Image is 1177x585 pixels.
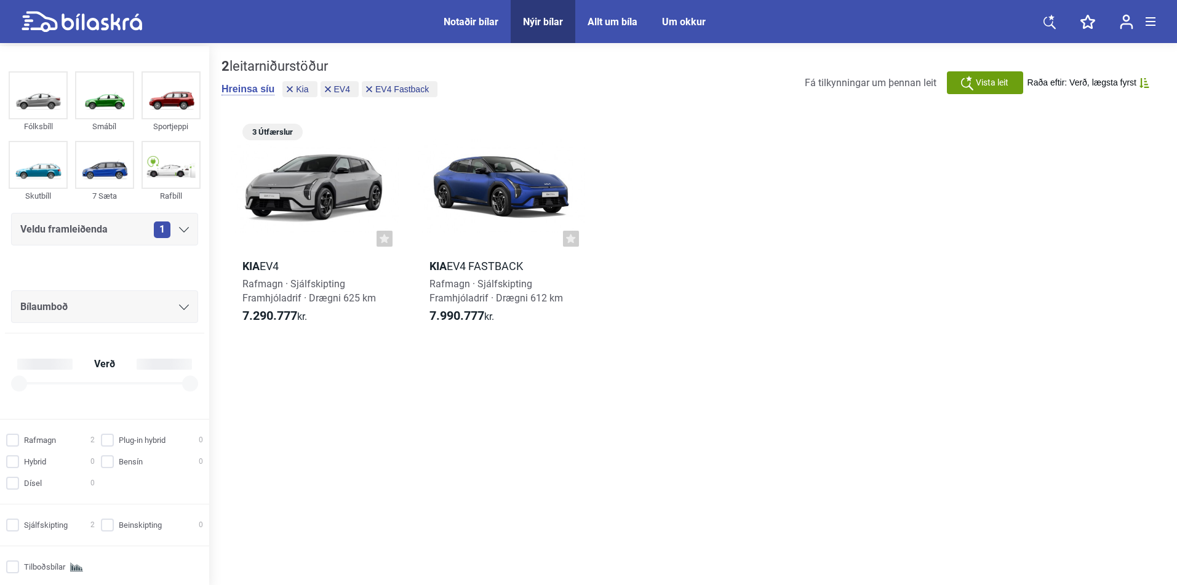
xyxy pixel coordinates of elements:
div: Skutbíll [9,189,68,203]
a: Allt um bíla [588,16,637,28]
span: Dísel [24,477,42,490]
span: EV4 [334,85,350,94]
button: Kia [282,81,317,97]
span: Veldu framleiðenda [20,221,108,238]
span: Rafmagn [24,434,56,447]
b: 2 [221,58,229,74]
span: Raða eftir: Verð, lægsta fyrst [1027,78,1136,88]
span: kr. [242,309,307,324]
a: 3 ÚtfærslurKiaEV4Rafmagn · SjálfskiptingFramhjóladrif · Drægni 625 km7.290.777kr. [231,119,399,335]
span: Kia [296,85,308,94]
b: Kia [429,260,447,273]
h2: EV4 Fastback [418,259,586,273]
div: 7 Sæta [75,189,134,203]
span: Rafmagn · Sjálfskipting Framhjóladrif · Drægni 612 km [429,278,563,304]
b: Kia [242,260,260,273]
span: 0 [90,477,95,490]
span: Rafmagn · Sjálfskipting Framhjóladrif · Drægni 625 km [242,278,376,304]
span: Fá tilkynningar um þennan leit [805,77,936,89]
h2: EV4 [231,259,399,273]
b: 7.290.777 [242,308,297,323]
span: Hybrid [24,455,46,468]
span: Tilboðsbílar [24,560,65,573]
div: Rafbíll [142,189,201,203]
span: Sjálfskipting [24,519,68,531]
span: 0 [90,455,95,468]
span: Vista leit [976,76,1008,89]
span: 0 [199,434,203,447]
span: kr. [429,309,494,324]
b: 7.990.777 [429,308,484,323]
div: leitarniðurstöður [221,58,441,74]
button: EV4 [321,81,359,97]
span: Verð [91,359,118,369]
span: 0 [199,519,203,531]
span: 2 [90,434,95,447]
a: Nýir bílar [523,16,563,28]
button: Hreinsa síu [221,83,274,95]
button: Raða eftir: Verð, lægsta fyrst [1027,78,1149,88]
button: EV4 Fastback [362,81,437,97]
a: KiaEV4 FastbackRafmagn · SjálfskiptingFramhjóladrif · Drægni 612 km7.990.777kr. [418,119,586,335]
span: 0 [199,455,203,468]
div: Sportjeppi [142,119,201,133]
span: Plug-in hybrid [119,434,166,447]
img: user-login.svg [1120,14,1133,30]
span: Bílaumboð [20,298,68,316]
span: 1 [154,221,170,238]
span: 3 Útfærslur [249,124,297,140]
div: Smábíl [75,119,134,133]
span: EV4 Fastback [375,85,429,94]
span: 2 [90,519,95,531]
a: Notaðir bílar [444,16,498,28]
span: Beinskipting [119,519,162,531]
span: Bensín [119,455,143,468]
a: Um okkur [662,16,706,28]
div: Fólksbíll [9,119,68,133]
